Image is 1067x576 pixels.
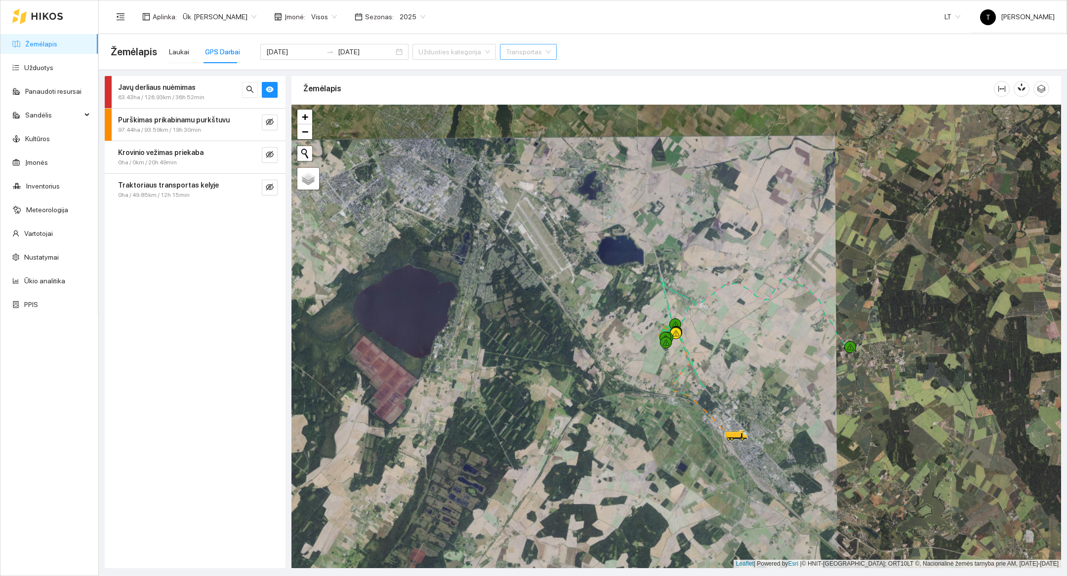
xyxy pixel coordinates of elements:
span: [PERSON_NAME] [980,13,1055,21]
div: Traktoriaus transportas kelyje0ha / 49.85km / 12h 15mineye-invisible [105,174,286,206]
a: Zoom in [297,110,312,124]
span: eye-invisible [266,118,274,127]
a: Kultūros [25,135,50,143]
a: Ūkio analitika [24,277,65,285]
span: + [302,111,308,123]
button: eye-invisible [262,180,278,195]
strong: Purškimas prikabinamu purkštuvu [118,116,230,124]
a: Įmonės [25,158,48,166]
span: swap-right [326,48,334,56]
a: Panaudoti resursai [25,87,82,95]
div: Laukai [169,46,189,57]
span: 0ha / 0km / 20h 49min [118,158,177,167]
button: menu-fold [111,7,130,27]
button: eye-invisible [262,115,278,130]
a: Žemėlapis [25,40,57,48]
div: Purškimas prikabinamu purkštuvu97.44ha / 93.59km / 19h 30mineye-invisible [105,109,286,141]
span: 0ha / 49.85km / 12h 15min [118,191,190,200]
span: 2025 [400,9,425,24]
span: menu-fold [116,12,125,21]
span: − [302,125,308,138]
a: Leaflet [736,560,754,567]
span: Žemėlapis [111,44,157,60]
span: Aplinka : [153,11,177,22]
div: Žemėlapis [303,75,994,103]
span: LT [944,9,960,24]
span: Sezonas : [365,11,394,22]
button: eye [262,82,278,98]
span: calendar [355,13,363,21]
strong: Traktoriaus transportas kelyje [118,181,219,189]
span: Ūk. Sigitas Krivickas [183,9,256,24]
a: Esri [788,560,799,567]
span: T [986,9,990,25]
a: Zoom out [297,124,312,139]
a: Užduotys [24,64,53,72]
span: shop [274,13,282,21]
div: Javų derliaus nuėmimas63.43ha / 126.93km / 36h 52minsearcheye [105,76,286,108]
span: column-width [994,85,1009,93]
button: eye-invisible [262,147,278,163]
a: Layers [297,168,319,190]
button: search [242,82,258,98]
strong: Krovinio vežimas priekaba [118,149,204,156]
span: search [246,85,254,95]
a: PPIS [24,301,38,308]
a: Nustatymai [24,253,59,261]
strong: Javų derliaus nuėmimas [118,83,196,91]
a: Inventorius [26,182,60,190]
span: | [800,560,802,567]
div: | Powered by © HNIT-[GEOGRAPHIC_DATA]; ORT10LT ©, Nacionalinė žemės tarnyba prie AM, [DATE]-[DATE] [734,560,1061,568]
input: Pabaigos data [338,46,394,57]
span: 97.44ha / 93.59km / 19h 30min [118,125,201,135]
span: Įmonė : [285,11,305,22]
a: Vartotojai [24,230,53,237]
a: Meteorologija [26,206,68,214]
span: eye-invisible [266,151,274,160]
span: layout [142,13,150,21]
div: GPS Darbai [205,46,240,57]
button: column-width [994,81,1010,97]
span: eye [266,85,274,95]
button: Initiate a new search [297,146,312,161]
input: Pradžios data [266,46,322,57]
div: Krovinio vežimas priekaba0ha / 0km / 20h 49mineye-invisible [105,141,286,173]
span: Sandėlis [25,105,82,125]
span: to [326,48,334,56]
span: eye-invisible [266,183,274,192]
span: 63.43ha / 126.93km / 36h 52min [118,93,205,102]
span: Visos [311,9,337,24]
